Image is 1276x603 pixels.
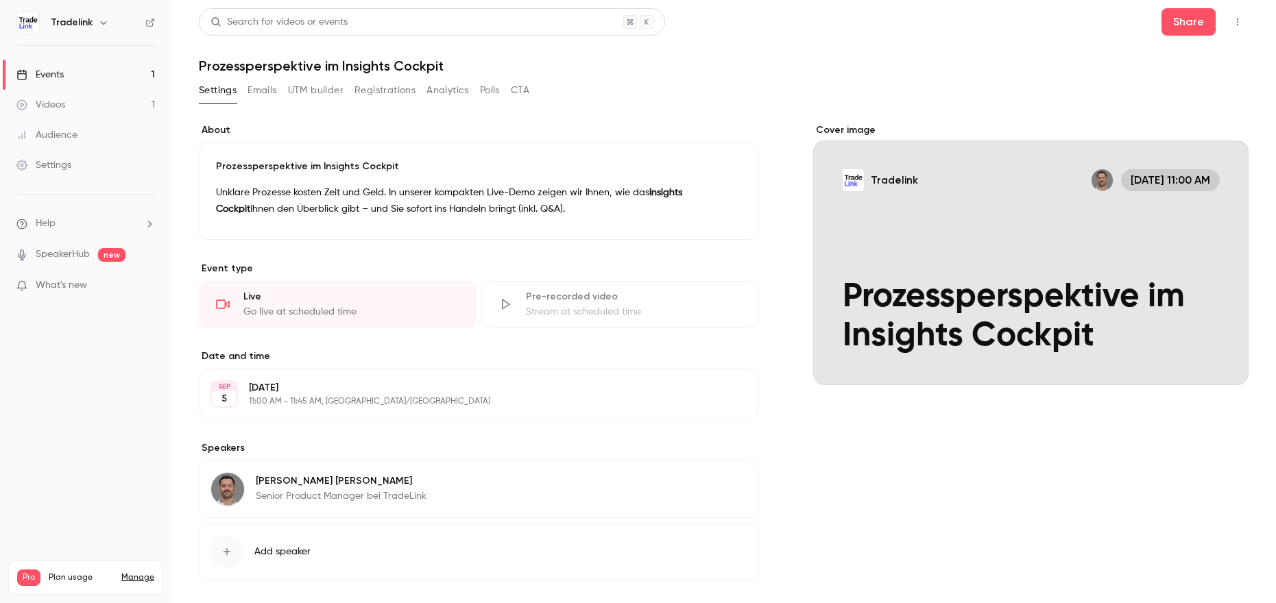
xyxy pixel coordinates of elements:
div: Audience [16,128,77,142]
div: Pre-recorded videoStream at scheduled time [481,281,758,328]
p: 5 [221,392,227,406]
div: SEP [212,382,237,391]
p: [PERSON_NAME] [PERSON_NAME] [256,474,426,488]
p: Event type [199,262,758,275]
button: UTM builder [288,79,344,101]
label: Cover image [813,123,1249,137]
div: Go live at scheduled time [243,305,459,319]
div: Settings [16,158,71,172]
span: Pro [17,569,40,586]
h6: Tradelink [51,16,93,29]
h1: Prozessperspektive im Insights Cockpit [199,58,1249,74]
button: Registrations [354,79,416,101]
li: help-dropdown-opener [16,217,155,231]
div: Stream at scheduled time [526,305,741,319]
label: About [199,123,758,137]
label: Speakers [199,441,758,455]
p: Unklare Prozesse kosten Zeit und Geld. In unserer kompakten Live-Demo zeigen wir Ihnen, wie das I... [216,184,741,217]
span: Help [36,217,56,231]
section: Cover image [813,123,1249,385]
span: new [98,248,125,262]
button: Emails [248,79,276,101]
div: LiveGo live at scheduled time [199,281,476,328]
button: Share [1161,8,1216,36]
div: Events [16,68,64,82]
button: Add speaker [199,524,758,580]
div: Search for videos or events [210,15,348,29]
button: CTA [511,79,529,101]
div: Live [243,290,459,304]
div: Pre-recorded video [526,290,741,304]
span: Plan usage [49,572,113,583]
div: Videos [16,98,65,112]
button: Analytics [426,79,469,101]
button: Settings [199,79,237,101]
a: Manage [121,572,154,583]
div: Dietrich Lichi-Haasz[PERSON_NAME] [PERSON_NAME]Senior Product Manager bei TradeLink [199,460,758,518]
button: Polls [480,79,500,101]
img: Dietrich Lichi-Haasz [211,473,244,506]
span: Add speaker [254,545,311,558]
span: What's new [36,278,87,293]
p: [DATE] [249,381,686,395]
p: Prozessperspektive im Insights Cockpit [216,160,741,173]
p: Senior Product Manager bei TradeLink [256,489,426,503]
a: SpeakerHub [36,247,90,262]
img: Tradelink [17,12,39,34]
label: Date and time [199,349,758,363]
p: 11:00 AM - 11:45 AM, [GEOGRAPHIC_DATA]/[GEOGRAPHIC_DATA] [249,396,686,407]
